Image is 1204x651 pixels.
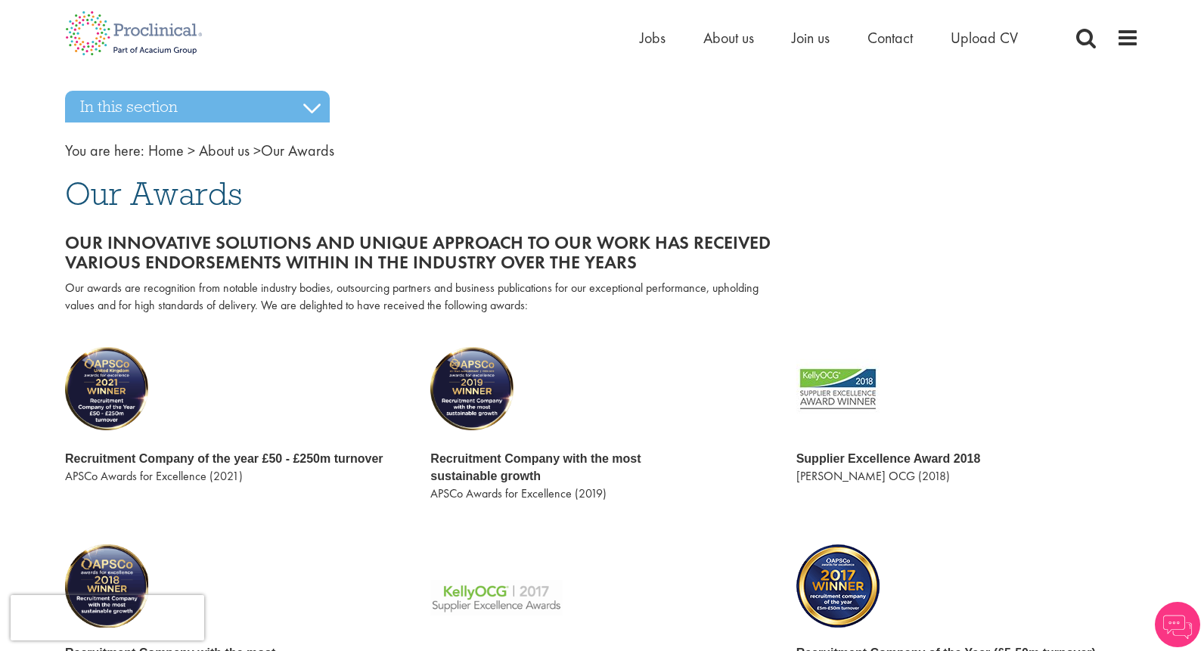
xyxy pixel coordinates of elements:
[796,468,1139,485] p: [PERSON_NAME] OCG (2018)
[65,468,408,485] p: APSCo Awards for Excellence (2021)
[796,347,880,430] img: Kelly OCG Supplier Excellence (2016)
[792,28,830,48] a: Join us
[65,233,774,273] h2: our innovative solutions and unique approach to our work has received various endorsements within...
[796,544,880,628] img: APSCo Recruitment Company of the Year (£5-50m turnover) 2017
[1155,602,1200,647] img: Chatbot
[65,173,242,214] span: Our Awards
[867,28,913,48] a: Contact
[65,347,148,430] img: APSCo Recruitment Company with the ost sustainable growth (2019)
[430,588,563,604] a: Kelly OCG Supplier Excellence (2017)
[65,91,330,122] h3: In this section
[430,485,773,503] p: APSCo Awards for Excellence (2019)
[430,347,514,430] img: APSCo Recruitment Company with the ost sustainable growth (2019)
[148,141,334,160] span: Our Awards
[148,141,184,160] a: breadcrumb link to Home
[65,280,774,315] p: Our awards are recognition from notable industry bodies, outsourcing partners and business public...
[796,452,981,465] b: Supplier Excellence Award 2018
[430,452,641,482] b: Recruitment Company with the most sustainable growth
[703,28,754,48] a: About us
[951,28,1018,48] a: Upload CV
[65,452,383,465] b: Recruitment Company of the year £50 - £250m turnover
[188,141,195,160] span: >
[65,544,148,628] img: APSCo Recruitment Company with the most sustainable growth 2018
[65,141,144,160] span: You are here:
[199,141,250,160] a: breadcrumb link to About us
[253,141,261,160] span: >
[11,595,204,640] iframe: reCAPTCHA
[430,579,563,616] img: Kelly OCG Supplier Excellence (2017)
[640,28,666,48] a: Jobs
